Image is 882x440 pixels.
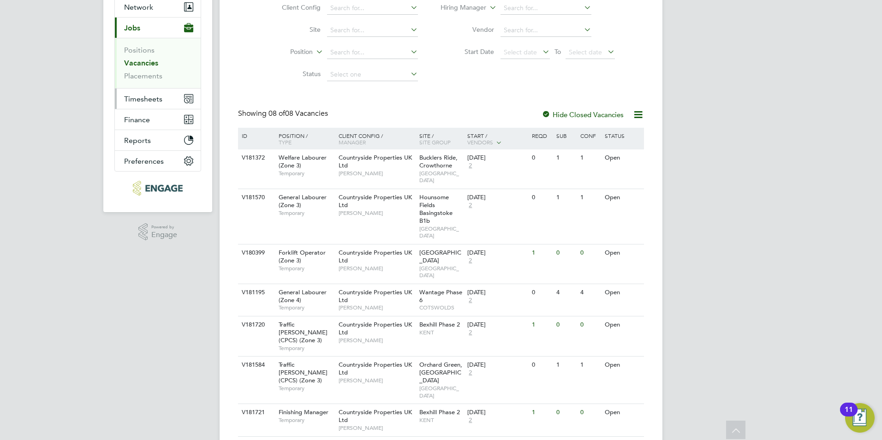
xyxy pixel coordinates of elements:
[530,316,554,333] div: 1
[441,25,494,34] label: Vendor
[279,209,334,217] span: Temporary
[845,410,853,422] div: 11
[268,3,321,12] label: Client Config
[339,377,415,384] span: [PERSON_NAME]
[419,193,453,225] span: Hounsome Fields Basingstoke B1b
[279,193,327,209] span: General Labourer (Zone 3)
[239,357,272,374] div: V181584
[279,154,327,169] span: Welfare Labourer (Zone 3)
[554,244,578,262] div: 0
[124,157,164,166] span: Preferences
[542,110,624,119] label: Hide Closed Vacancies
[339,170,415,177] span: [PERSON_NAME]
[552,46,564,58] span: To
[467,138,493,146] span: Vendors
[465,128,530,151] div: Start /
[578,189,602,206] div: 1
[554,189,578,206] div: 1
[272,128,336,150] div: Position /
[419,265,463,279] span: [GEOGRAPHIC_DATA]
[602,189,643,206] div: Open
[602,149,643,166] div: Open
[419,288,462,304] span: Wantage Phase 6
[268,109,328,118] span: 08 Vacancies
[467,154,527,162] div: [DATE]
[419,225,463,239] span: [GEOGRAPHIC_DATA]
[467,162,473,170] span: 2
[279,408,328,416] span: Finishing Manager
[339,321,412,336] span: Countryside Properties UK Ltd
[419,304,463,311] span: COTSWOLDS
[467,321,527,329] div: [DATE]
[419,170,463,184] span: [GEOGRAPHIC_DATA]
[279,265,334,272] span: Temporary
[419,249,461,264] span: [GEOGRAPHIC_DATA]
[419,361,462,384] span: Orchard Green, [GEOGRAPHIC_DATA]
[578,128,602,143] div: Conf
[602,404,643,421] div: Open
[578,284,602,301] div: 4
[602,128,643,143] div: Status
[339,408,412,424] span: Countryside Properties UK Ltd
[133,181,182,196] img: pcrnet-logo-retina.png
[602,284,643,301] div: Open
[115,18,201,38] button: Jobs
[554,128,578,143] div: Sub
[569,48,602,56] span: Select date
[339,288,412,304] span: Countryside Properties UK Ltd
[554,316,578,333] div: 0
[339,424,415,432] span: [PERSON_NAME]
[336,128,417,150] div: Client Config /
[124,46,155,54] a: Positions
[530,244,554,262] div: 1
[339,209,415,217] span: [PERSON_NAME]
[238,109,330,119] div: Showing
[124,59,158,67] a: Vacancies
[279,138,292,146] span: Type
[327,68,418,81] input: Select one
[554,284,578,301] div: 4
[419,329,463,336] span: KENT
[419,416,463,424] span: KENT
[239,404,272,421] div: V181721
[279,288,327,304] span: General Labourer (Zone 4)
[339,361,412,376] span: Countryside Properties UK Ltd
[339,304,415,311] span: [PERSON_NAME]
[467,329,473,337] span: 2
[467,289,527,297] div: [DATE]
[239,149,272,166] div: V181372
[115,89,201,109] button: Timesheets
[239,316,272,333] div: V181720
[501,24,591,37] input: Search for...
[845,403,875,433] button: Open Resource Center, 11 new notifications
[578,357,602,374] div: 1
[419,385,463,399] span: [GEOGRAPHIC_DATA]
[339,193,412,209] span: Countryside Properties UK Ltd
[268,25,321,34] label: Site
[124,95,162,103] span: Timesheets
[138,223,178,241] a: Powered byEngage
[115,130,201,150] button: Reports
[327,24,418,37] input: Search for...
[279,385,334,392] span: Temporary
[419,138,451,146] span: Site Group
[530,357,554,374] div: 0
[339,337,415,344] span: [PERSON_NAME]
[115,38,201,88] div: Jobs
[554,404,578,421] div: 0
[124,115,150,124] span: Finance
[467,409,527,416] div: [DATE]
[530,128,554,143] div: Reqd
[504,48,537,56] span: Select date
[279,321,328,344] span: Traffic [PERSON_NAME] (CPCS) (Zone 3)
[239,128,272,143] div: ID
[279,304,334,311] span: Temporary
[419,408,460,416] span: Bexhill Phase 2
[151,223,177,231] span: Powered by
[114,181,201,196] a: Go to home page
[467,194,527,202] div: [DATE]
[530,189,554,206] div: 0
[279,249,326,264] span: Forklift Operator (Zone 3)
[115,151,201,171] button: Preferences
[124,24,140,32] span: Jobs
